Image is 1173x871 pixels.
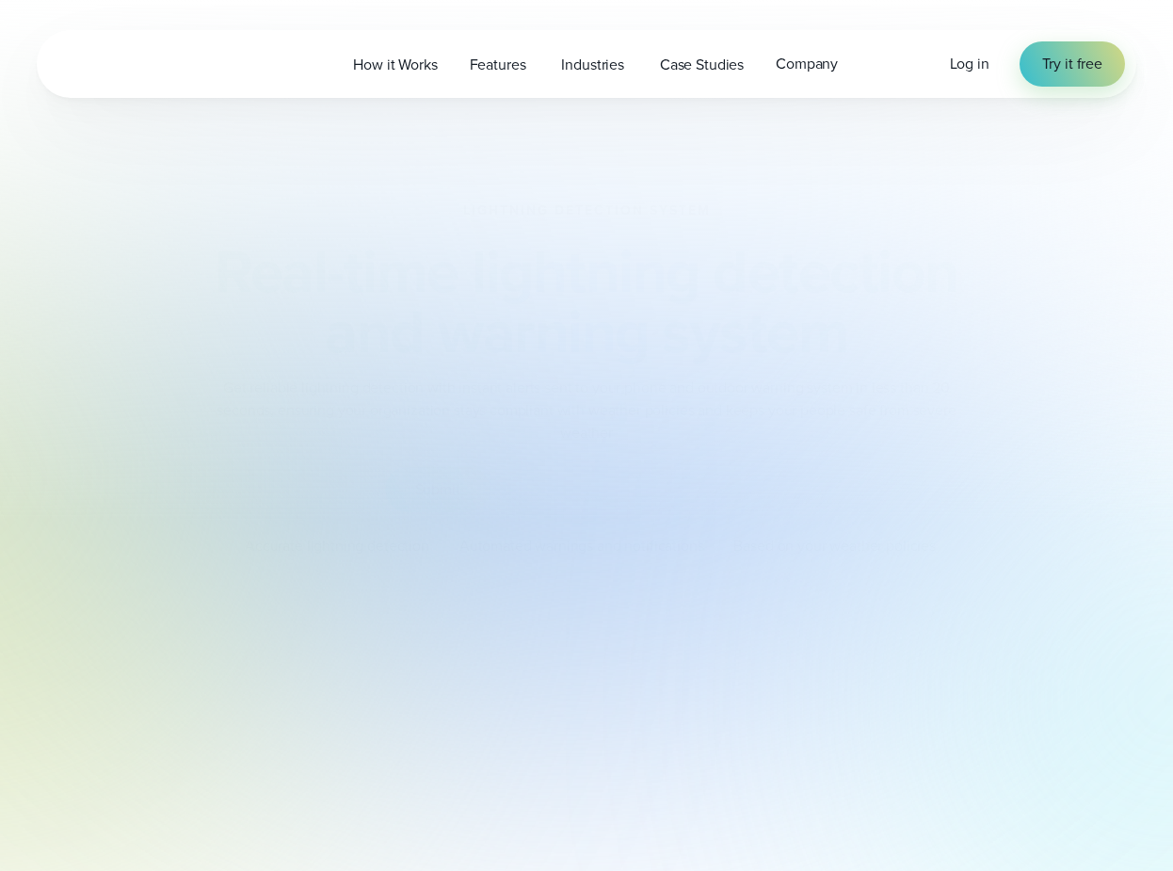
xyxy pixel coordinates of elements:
span: Log in [950,53,989,74]
span: Case Studies [660,54,744,76]
span: How it Works [353,54,437,76]
a: Log in [950,53,989,75]
span: Try it free [1042,53,1102,75]
span: Company [776,53,838,75]
span: Industries [561,54,624,76]
span: Features [470,54,526,76]
a: Try it free [1020,41,1125,87]
a: How it Works [337,45,453,84]
a: Case Studies [644,45,760,84]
